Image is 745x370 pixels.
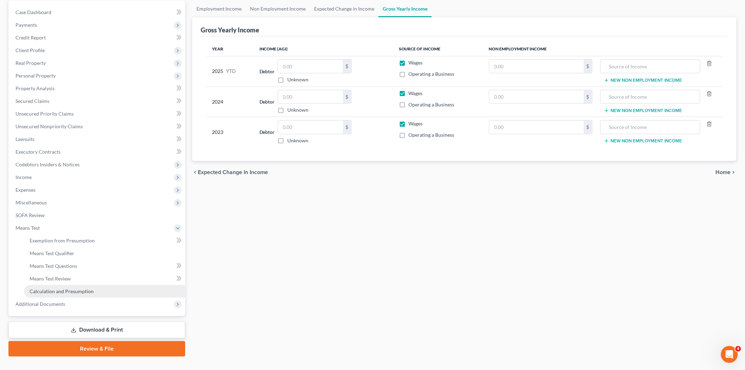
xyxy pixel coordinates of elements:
a: SOFA Review [10,209,185,222]
div: $ [584,60,592,73]
i: chevron_right [731,169,737,175]
span: Case Dashboard [15,9,51,15]
span: Executory Contracts [15,149,61,155]
input: Source of Income [604,90,696,104]
th: Income (AGI) [254,42,393,56]
span: YTD [226,68,236,75]
span: Income [15,174,32,180]
a: Means Test Questions [24,260,185,272]
div: Gross Yearly Income [201,26,259,34]
div: 2023 [212,120,248,144]
div: Hi again! I will check in with my managers about a credit. I am waiting to hear back from my team... [11,35,110,70]
span: Payments [15,22,37,28]
iframe: Intercom live chat [721,346,738,363]
button: chevron_left Expected Change in Income [192,169,268,175]
span: Home [716,169,731,175]
a: Gross Yearly Income [378,0,432,17]
a: Unsecured Priority Claims [10,107,185,120]
span: Means Test Qualifier [30,250,74,256]
i: chevron_left [192,169,198,175]
div: $ [584,121,592,134]
div: Close [124,3,136,16]
label: Debtor [259,98,275,105]
input: 0.00 [278,90,343,104]
label: Debtor [259,68,275,75]
input: 0.00 [489,60,584,73]
input: 0.00 [278,121,343,134]
span: Wages [409,121,423,127]
a: Exemption from Presumption [24,234,185,247]
span: Exemption from Presumption [30,238,95,243]
span: Codebtors Insiders & Notices [15,161,80,167]
span: Property Analysis [15,85,55,91]
a: Secured Claims [10,95,185,107]
input: Source of Income [604,60,696,73]
label: Debtor [259,128,275,136]
textarea: Message… [6,216,135,228]
a: Means Test Review [24,272,185,285]
span: Operating a Business [409,132,455,138]
a: Download & Print [8,322,185,338]
a: Review & File [8,341,185,357]
span: 4 [735,346,741,352]
div: Hi [PERSON_NAME]! You can generate a new plan in your case and the font should appear correctly. ... [11,79,110,155]
label: Unknown [288,76,309,83]
label: Unknown [288,137,309,144]
label: Unknown [288,106,309,113]
th: Non Employment Income [483,42,722,56]
button: New Non Employment Income [604,78,682,83]
span: Credit Report [15,35,46,41]
span: Unsecured Nonpriority Claims [15,123,83,129]
span: Expected Change in Income [198,169,268,175]
span: Operating a Business [409,71,455,77]
span: Real Property [15,60,46,66]
span: Unsecured Priority Claims [15,111,74,117]
div: If you don't want to generate a new plan, you could export your amended plan into a PDF editor an... [11,159,110,186]
div: Additionally, my manager has given you a partial refund for your chapter 13 plan. [11,190,110,210]
span: Means Test [15,225,40,231]
div: Hi again! I will check in with my managers about a credit. I am waiting to hear back from my team... [6,31,115,74]
div: $ [343,60,351,73]
span: Additional Documents [15,301,65,307]
a: Lawsuits [10,133,185,146]
div: $ [343,121,351,134]
button: Home chevron_right [716,169,737,175]
div: $ [343,90,351,104]
a: Non Employment Income [246,0,310,17]
th: Source of Income [393,42,483,56]
img: Profile image for Operator [20,4,31,15]
a: Credit Report [10,31,185,44]
div: 2025 [212,59,248,83]
a: Unsecured Nonpriority Claims [10,120,185,133]
span: Calculation and Presumption [30,288,94,294]
button: Emoji picker [11,231,17,236]
a: Case Dashboard [10,6,185,19]
button: Send a message… [121,228,132,239]
button: New Non Employment Income [604,108,682,113]
input: 0.00 [489,121,584,134]
span: Client Profile [15,47,45,53]
h1: Operator [34,7,59,12]
div: Please let me know if you have any questions! [11,214,110,228]
button: Upload attachment [33,231,39,236]
button: Home [110,3,124,16]
a: Property Analysis [10,82,185,95]
a: Employment Income [192,0,246,17]
a: Means Test Qualifier [24,247,185,260]
span: Means Test Questions [30,263,77,269]
input: 0.00 [489,90,584,104]
input: 0.00 [278,60,343,73]
span: Wages [409,90,423,96]
a: Calculation and Presumption [24,285,185,298]
button: Start recording [45,231,50,236]
span: Operating a Business [409,101,455,107]
a: Executory Contracts [10,146,185,158]
div: 2024 [212,90,248,114]
span: Secured Claims [15,98,49,104]
button: go back [5,3,18,16]
span: Lawsuits [15,136,35,142]
div: Lindsey says… [6,75,135,238]
button: Gif picker [22,231,28,236]
div: Hi [PERSON_NAME]! You can generate a new plan in your case and the font should appear correctly. ... [6,75,115,232]
span: SOFA Review [15,212,45,218]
